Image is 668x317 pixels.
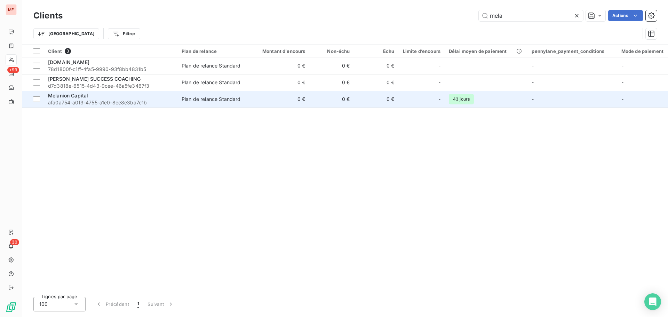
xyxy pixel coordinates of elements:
[479,10,583,21] input: Rechercher
[33,28,99,39] button: [GEOGRAPHIC_DATA]
[48,48,62,54] span: Client
[48,99,173,106] span: afa0a754-a0f3-4755-a1e0-8ee8e3ba7c1b
[449,94,474,104] span: 43 jours
[182,48,246,54] div: Plan de relance
[133,297,143,311] button: 1
[403,48,440,54] div: Limite d’encours
[65,48,71,54] span: 3
[621,63,623,69] span: -
[143,297,178,311] button: Suivant
[532,63,534,69] span: -
[10,239,19,245] span: 30
[449,48,523,54] div: Délai moyen de paiement
[354,91,399,108] td: 0 €
[354,57,399,74] td: 0 €
[48,59,89,65] span: [DOMAIN_NAME]
[6,302,17,313] img: Logo LeanPay
[254,48,305,54] div: Montant d'encours
[182,79,241,86] div: Plan de relance Standard
[608,10,643,21] button: Actions
[438,96,440,103] span: -
[250,57,310,74] td: 0 €
[621,96,623,102] span: -
[532,48,613,54] div: pennylane_payment_conditions
[310,74,354,91] td: 0 €
[48,66,173,73] span: 78d1800f-c1ff-4fa5-9990-93f8bb4831b5
[182,96,241,103] div: Plan de relance Standard
[6,4,17,15] div: ME
[137,301,139,308] span: 1
[354,74,399,91] td: 0 €
[48,82,173,89] span: d7d3818e-6515-4d43-9cee-46a5fe3467f3
[532,96,534,102] span: -
[250,91,310,108] td: 0 €
[621,79,623,85] span: -
[358,48,395,54] div: Échu
[438,79,440,86] span: -
[91,297,133,311] button: Précédent
[314,48,350,54] div: Non-échu
[39,301,48,308] span: 100
[532,79,534,85] span: -
[644,293,661,310] div: Open Intercom Messenger
[250,74,310,91] td: 0 €
[108,28,140,39] button: Filtrer
[310,91,354,108] td: 0 €
[48,76,141,82] span: [PERSON_NAME] SUCCESS COACHING
[7,67,19,73] span: +99
[33,9,63,22] h3: Clients
[182,62,241,69] div: Plan de relance Standard
[438,62,440,69] span: -
[310,57,354,74] td: 0 €
[48,93,88,98] span: Melanion Capital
